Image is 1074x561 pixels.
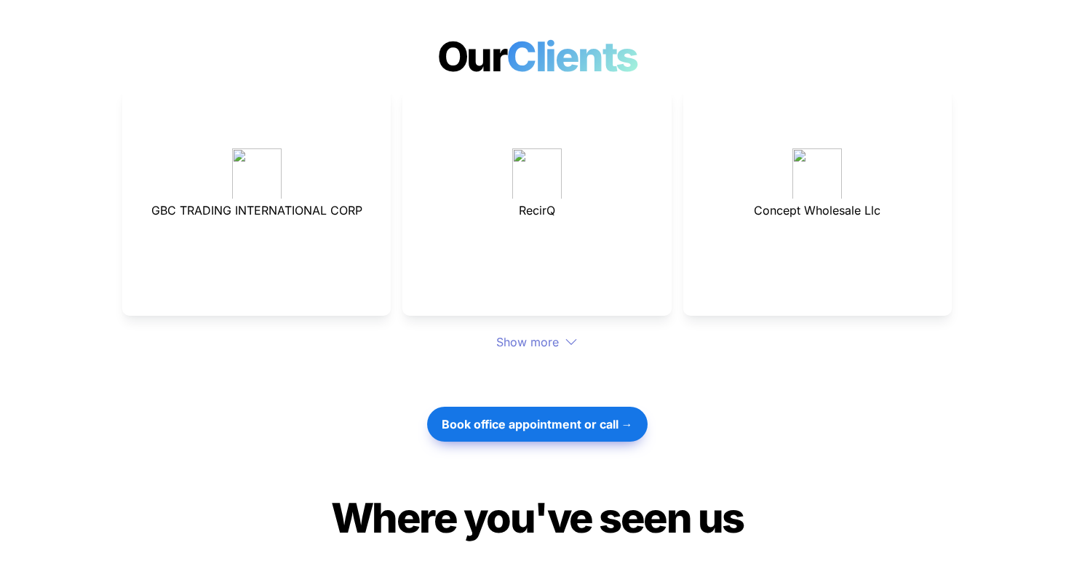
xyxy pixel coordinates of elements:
[331,493,744,543] span: Where you've seen us
[151,203,362,218] span: GBC TRADING INTERNATIONAL CORP
[442,417,633,431] strong: Book office appointment or call →
[427,399,648,449] a: Book office appointment or call →
[506,32,645,81] span: Clients
[427,407,648,442] button: Book office appointment or call →
[437,32,507,81] span: Our
[519,203,555,218] span: RecirQ
[122,333,952,351] div: Show more
[754,203,880,218] span: Concept Wholesale Llc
